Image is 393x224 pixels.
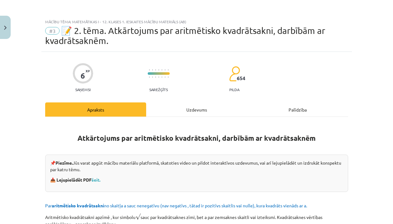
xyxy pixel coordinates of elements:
[77,134,316,143] strong: Atkārtojums par aritmētisko kvadrātsakni, darbībām ar kvadrātsaknēm
[155,76,156,78] img: icon-short-line-57e1e144782c952c97e751825c79c345078a6d821885a25fce030b3d8c18986b.svg
[158,69,159,71] img: icon-short-line-57e1e144782c952c97e751825c79c345078a6d821885a25fce030b3d8c18986b.svg
[73,87,93,92] p: Saņemsi
[237,75,245,81] span: 654
[149,76,150,78] img: icon-short-line-57e1e144782c952c97e751825c79c345078a6d821885a25fce030b3d8c18986b.svg
[4,26,7,30] img: icon-close-lesson-0947bae3869378f0d4975bcd49f059093ad1ed9edebbc8119c70593378902aed.svg
[229,66,240,82] img: students-c634bb4e5e11cddfef0936a35e636f08e4e9abd3cc4e673bd6f9a4125e45ecb1.svg
[81,71,85,80] div: 6
[92,177,100,183] a: šeit.
[146,102,247,117] div: Uzdevums
[56,160,73,166] strong: Piezīme.
[162,76,162,78] img: icon-short-line-57e1e144782c952c97e751825c79c345078a6d821885a25fce030b3d8c18986b.svg
[149,69,150,71] img: icon-short-line-57e1e144782c952c97e751825c79c345078a6d821885a25fce030b3d8c18986b.svg
[152,76,153,78] img: icon-short-line-57e1e144782c952c97e751825c79c345078a6d821885a25fce030b3d8c18986b.svg
[149,87,168,92] p: Sarežģīts
[45,203,307,208] span: Par no skaitļa a sauc nenegatīvu (nav negatīvs , tātad ir pozitīvs skaitlis vai nulle), kura kvad...
[229,87,239,92] p: pilda
[155,69,156,71] img: icon-short-line-57e1e144782c952c97e751825c79c345078a6d821885a25fce030b3d8c18986b.svg
[247,102,348,117] div: Palīdzība
[45,19,348,24] div: Mācību tēma: Matemātikas i - 12. klases 1. ieskaites mācību materiāls (ab)
[86,69,90,73] span: XP
[45,102,146,117] div: Apraksts
[158,76,159,78] img: icon-short-line-57e1e144782c952c97e751825c79c345078a6d821885a25fce030b3d8c18986b.svg
[135,213,141,220] span: √
[152,69,153,71] img: icon-short-line-57e1e144782c952c97e751825c79c345078a6d821885a25fce030b3d8c18986b.svg
[45,25,325,46] span: 📝 2. tēma. Atkārtojums par aritmētisko kvadrātsakni, darbībām ar kvadrātsaknēm.
[162,69,162,71] img: icon-short-line-57e1e144782c952c97e751825c79c345078a6d821885a25fce030b3d8c18986b.svg
[52,203,104,208] b: aritmētisko kvadrātsakni
[45,27,60,35] span: #3
[50,160,343,173] p: 📌 Jūs varat apgūt mācību materiālu platformā, skatoties video un pildot interaktīvos uzdevumus, v...
[50,177,101,183] strong: 📥 Lejupielādēt PDF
